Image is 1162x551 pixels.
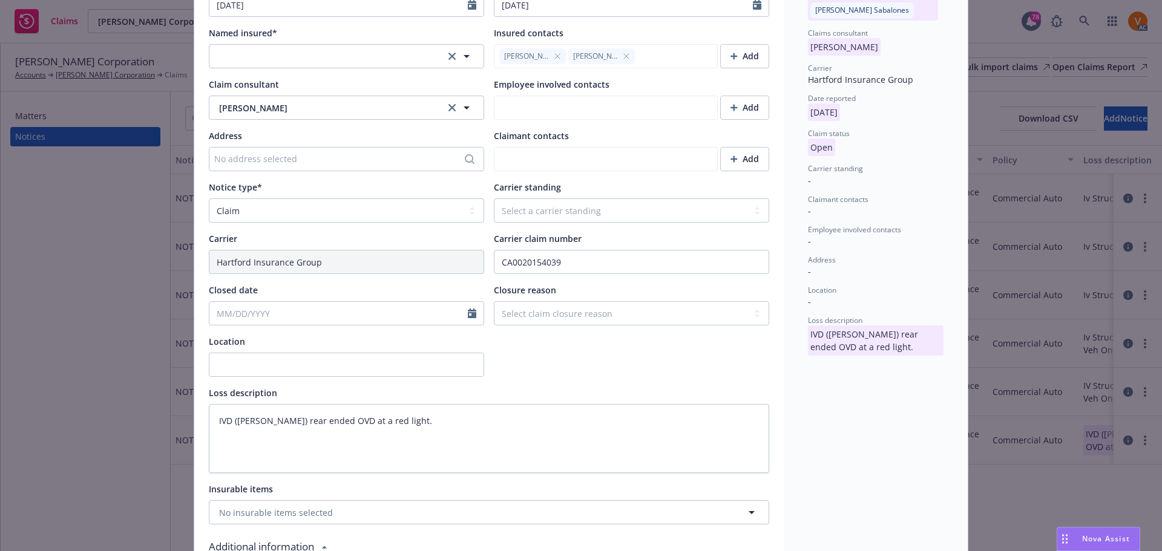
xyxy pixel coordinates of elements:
div: Add [730,96,759,119]
span: Claim consultant [209,79,279,90]
span: Claim status [808,128,850,139]
span: [PERSON_NAME] [573,51,618,62]
span: Open [808,142,835,153]
span: Closure reason [494,284,556,296]
span: Location [209,336,245,347]
span: [PERSON_NAME] Sabalones [815,5,909,16]
a: clear selection [445,100,459,115]
a: clear selection [445,49,459,64]
span: Address [808,255,836,265]
p: Open [808,139,835,156]
span: [PERSON_NAME] [808,41,881,53]
span: Date reported [808,93,856,103]
span: IVD ([PERSON_NAME]) rear ended OVD at a red light. [808,328,944,340]
button: Nova Assist [1057,527,1140,551]
span: Carrier standing [494,181,561,193]
span: Employee involved contacts [494,79,609,90]
span: - [808,266,811,277]
span: [PERSON_NAME] [504,51,549,62]
span: Notice type* [209,181,262,193]
textarea: IVD ([PERSON_NAME]) rear ended OVD at a red light. [209,404,769,473]
div: No address selected [214,152,467,165]
div: Drag to move [1057,527,1072,550]
span: - [808,235,811,247]
span: - [808,175,811,186]
input: MM/DD/YYYY [209,302,468,325]
button: clear selection [209,44,484,68]
div: Add [730,148,759,171]
button: No insurable items selected [209,500,769,524]
span: Nova Assist [1082,533,1130,544]
span: - [808,205,811,217]
span: Named insured* [209,27,277,39]
div: Hartford Insurance Group [808,73,944,86]
span: Location [808,285,836,295]
button: [PERSON_NAME]clear selection [209,96,484,120]
span: Claims consultant [808,28,868,38]
span: Employee involved contacts [808,224,901,235]
span: [PERSON_NAME] [219,102,435,114]
span: Loss description [209,387,277,399]
span: No insurable items selected [219,506,333,519]
span: Claimant contacts [808,194,868,204]
span: Loss description [808,315,862,325]
span: Insurable items [209,483,273,495]
span: Address [209,130,242,142]
svg: Search [465,154,474,164]
span: [DATE] [808,106,840,118]
p: [PERSON_NAME] [808,38,881,56]
svg: Calendar [468,308,476,318]
span: Carrier [209,233,237,244]
button: No address selected [209,147,484,171]
span: Closed date [209,284,258,296]
p: [DATE] [808,103,840,121]
p: IVD ([PERSON_NAME]) rear ended OVD at a red light. [808,325,944,356]
button: Add [720,147,769,171]
span: Carrier [808,63,832,73]
span: Insured contacts [494,27,563,39]
div: Add [730,45,759,68]
button: Add [720,44,769,68]
span: - [808,296,811,307]
span: Carrier claim number [494,233,582,244]
span: Claimant contacts [494,130,569,142]
button: Add [720,96,769,120]
span: Carrier standing [808,163,863,174]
